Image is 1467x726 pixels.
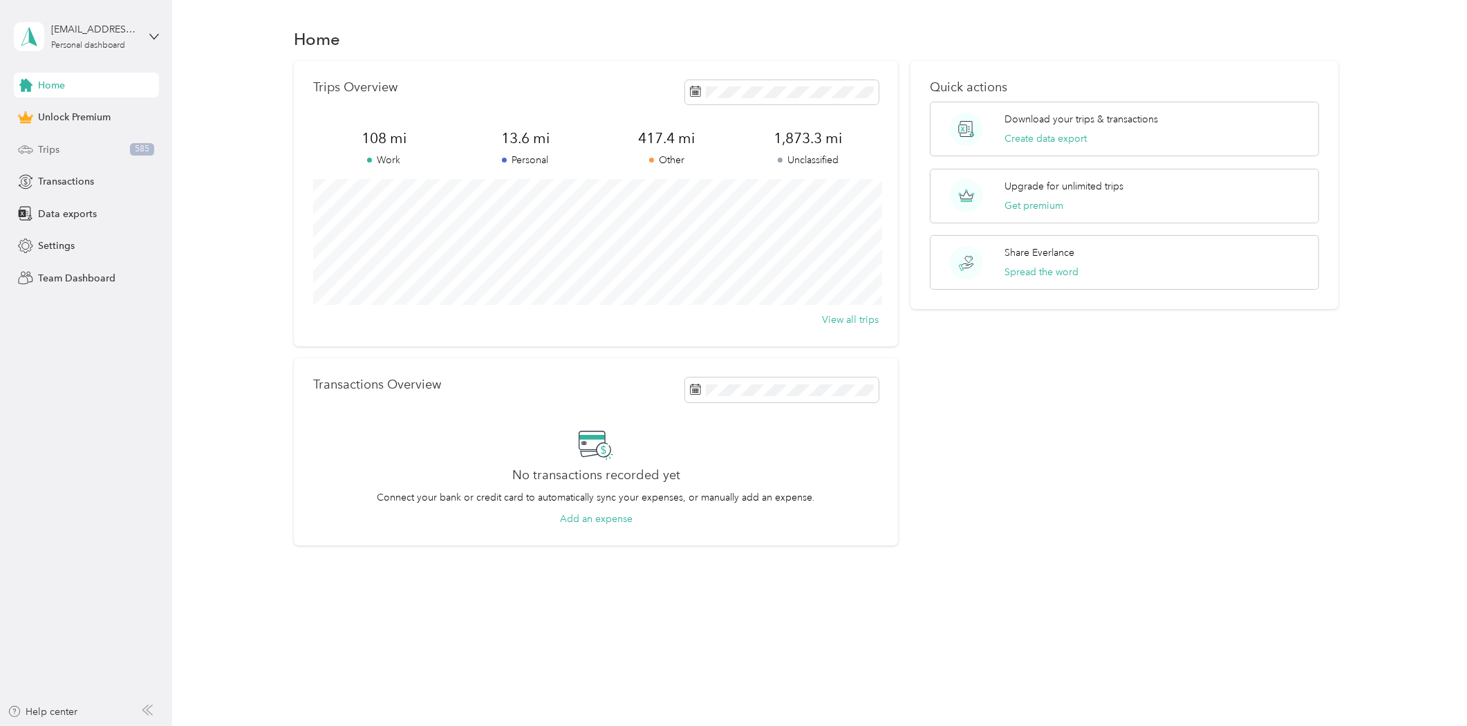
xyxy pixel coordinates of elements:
[455,153,597,167] p: Personal
[738,129,879,148] span: 1,873.3 mi
[8,705,78,719] button: Help center
[38,78,65,93] span: Home
[38,207,97,221] span: Data exports
[294,32,340,46] h1: Home
[596,129,738,148] span: 417.4 mi
[1005,265,1078,279] button: Spread the word
[51,41,125,50] div: Personal dashboard
[38,110,111,124] span: Unlock Premium
[822,313,879,327] button: View all trips
[38,142,59,157] span: Trips
[38,174,94,189] span: Transactions
[1005,245,1074,260] p: Share Everlance
[51,22,138,37] div: [EMAIL_ADDRESS][DOMAIN_NAME]
[38,271,115,286] span: Team Dashboard
[1005,198,1063,213] button: Get premium
[377,490,815,505] p: Connect your bank or credit card to automatically sync your expenses, or manually add an expense.
[313,378,441,392] p: Transactions Overview
[130,143,154,156] span: 585
[455,129,597,148] span: 13.6 mi
[1005,179,1123,194] p: Upgrade for unlimited trips
[560,512,633,526] button: Add an expense
[596,153,738,167] p: Other
[313,153,455,167] p: Work
[313,129,455,148] span: 108 mi
[1390,649,1467,726] iframe: Everlance-gr Chat Button Frame
[313,80,398,95] p: Trips Overview
[738,153,879,167] p: Unclassified
[930,80,1320,95] p: Quick actions
[1005,112,1158,127] p: Download your trips & transactions
[38,239,75,253] span: Settings
[1005,131,1087,146] button: Create data export
[512,468,680,483] h2: No transactions recorded yet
